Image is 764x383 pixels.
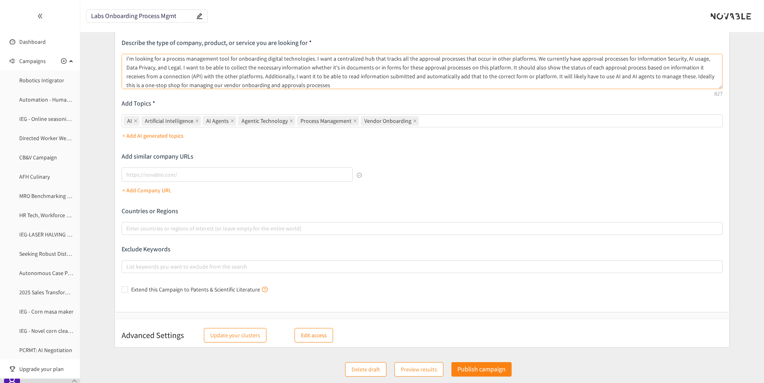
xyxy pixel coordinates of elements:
button: + Add AI generated topics [122,129,183,142]
span: Campaigns [19,53,46,69]
a: Seeking Robust Distributor Management System (DMS) for European Markets [19,250,202,257]
input: AIArtificial IntelligenceAI AgentsAgentic TechnologyProcess ManagementVendor Onboarding [421,116,422,126]
button: Preview results [394,362,443,377]
span: plus-circle [61,58,67,64]
a: Autonomous Case Picking [19,269,81,277]
button: Publish campaign [451,362,512,377]
span: Vendor Onboarding [364,116,411,125]
p: Edit access [301,331,327,340]
span: AI [124,116,140,126]
span: AI Agents [203,116,236,126]
span: AI [127,116,132,125]
div: Advanced SettingsUpdate your clustersEdit access [122,324,723,342]
p: Publish campaign [457,364,506,374]
span: close [353,119,357,123]
a: CB&V Campaign [19,154,57,161]
span: Artificial Intelligence [141,116,201,126]
textarea: I'm looking for a process management tool for onboarding digital technologies. I want a centraliz... [122,54,723,89]
span: Agentic Technology [238,116,295,126]
input: List keywords you want to exclude from the search [126,262,128,271]
span: close [195,119,199,123]
h2: Advanced Settings [122,330,184,341]
a: MRO Benchmarking tool [19,192,77,200]
button: Edit access [295,328,333,342]
a: AFH Culinary [19,173,50,180]
span: Extend this Campaign to Patents & Scientific Literature [128,285,271,294]
button: Delete draft [345,362,386,377]
p: Add similar company URLs [122,152,362,161]
span: AI Agents [206,116,229,125]
a: IEG - Corn masa maker [19,308,73,315]
input: lookalikes url [122,167,353,182]
a: IEG - Online seasoning monitoring [19,115,100,122]
span: Delete draft [352,365,380,374]
span: trophy [10,366,15,372]
span: Preview results [401,365,437,374]
a: 2025 Sales Transformation - Gamification [19,289,116,296]
span: edit [196,13,203,19]
a: IEG - Novel corn cleaning technology [19,327,106,334]
span: double-left [37,13,43,19]
span: question-circle [262,287,268,292]
p: Add Topics [122,99,723,108]
span: Artificial Intelligence [145,116,193,125]
span: Vendor Onboarding [361,116,419,126]
span: Upgrade your plan [19,361,74,377]
a: IEG-LASER HALVING OFPOTATOES [19,231,98,238]
span: Update your clusters [210,331,260,340]
button: Update your clusters [204,328,266,342]
span: Agentic Technology [242,116,288,125]
a: PCRMT: AI Negotiation [19,346,72,354]
iframe: Chat Widget [724,344,764,383]
a: Dashboard [19,38,46,45]
p: Countries or Regions [122,207,723,216]
span: Process Management [297,116,359,126]
span: close [230,119,234,123]
p: + Add Company URL [122,186,171,195]
a: HR Tech, Workforce Planning & Cost Visibility [19,212,124,219]
a: Robotics Intigrator [19,77,64,84]
button: + Add Company URL [122,184,171,197]
p: Exclude Keywords [122,245,723,254]
span: close [134,119,138,123]
a: Automation - Humanoid Hand [19,96,91,103]
p: + Add AI generated topics [122,131,183,140]
span: sound [10,58,15,64]
span: close [413,119,417,123]
a: Directed Worker Wearables – Manufacturing [19,134,124,142]
span: Process Management [301,116,352,125]
span: close [289,119,293,123]
p: Describe the type of company, product, or service you are looking for [122,39,723,47]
